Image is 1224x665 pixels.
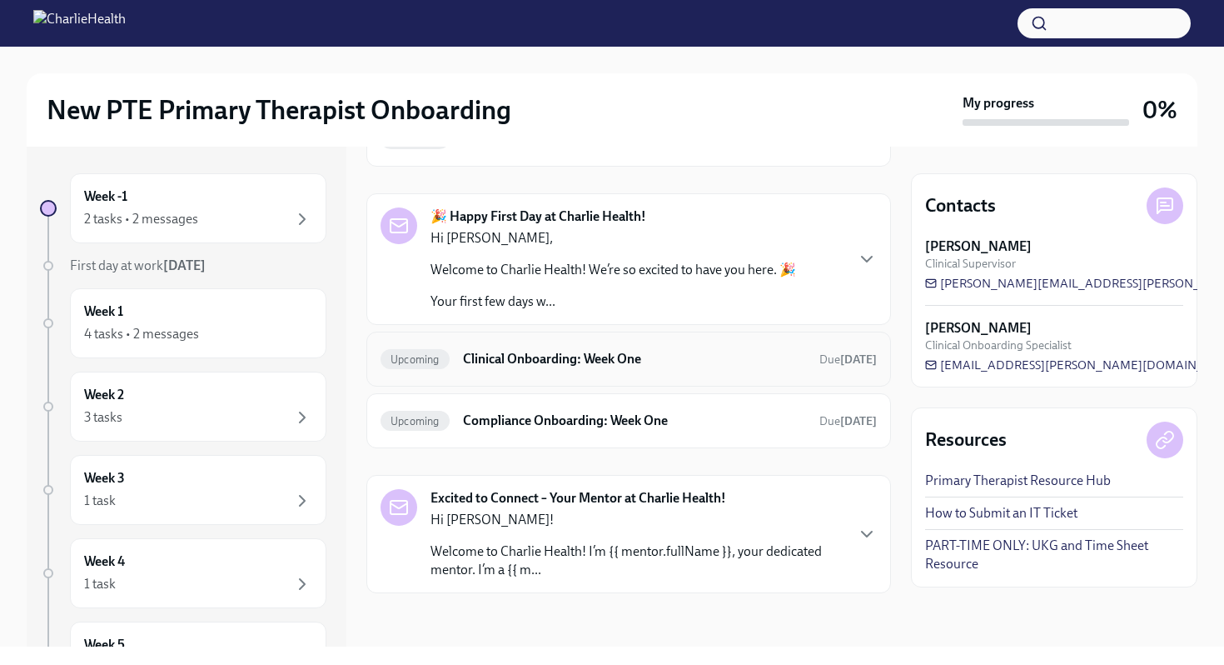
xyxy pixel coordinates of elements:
div: 4 tasks • 2 messages [84,325,199,343]
a: Primary Therapist Resource Hub [925,472,1111,490]
strong: [DATE] [840,352,877,367]
a: Week 31 task [40,455,326,525]
p: Welcome to Charlie Health! I’m {{ mentor.fullName }}, your dedicated mentor. I’m a {{ m... [430,542,843,579]
p: Your first few days w... [430,292,796,311]
strong: [PERSON_NAME] [925,319,1032,337]
a: First day at work[DATE] [40,257,326,275]
h3: 0% [1142,95,1177,125]
strong: [DATE] [163,257,206,273]
span: October 18th, 2025 10:00 [819,352,877,367]
div: 1 task [84,492,116,510]
span: Upcoming [381,415,450,427]
h6: Week 2 [84,386,124,404]
span: First day at work [70,257,206,273]
h6: Week -1 [84,187,127,206]
strong: 🎉 Happy First Day at Charlie Health! [430,207,646,226]
a: Week 41 task [40,538,326,608]
h6: Week 5 [84,636,125,654]
h2: New PTE Primary Therapist Onboarding [47,93,511,127]
a: How to Submit an IT Ticket [925,504,1077,522]
strong: Excited to Connect – Your Mentor at Charlie Health! [430,489,726,507]
a: PART-TIME ONLY: UKG and Time Sheet Resource [925,537,1183,573]
div: 2 tasks • 2 messages [84,210,198,228]
a: Week 14 tasks • 2 messages [40,288,326,358]
a: UpcomingCompliance Onboarding: Week OneDue[DATE] [381,407,877,434]
a: Week 23 tasks [40,372,326,442]
h6: Week 4 [84,552,125,571]
a: Week -12 tasks • 2 messages [40,173,326,243]
h6: Clinical Onboarding: Week One [463,350,806,368]
img: CharlieHealth [33,10,126,37]
span: Due [819,414,877,428]
h6: Compliance Onboarding: Week One [463,412,806,430]
h4: Resources [925,427,1007,452]
span: Upcoming [381,353,450,366]
a: UpcomingClinical Onboarding: Week OneDue[DATE] [381,346,877,372]
strong: [DATE] [840,414,877,428]
h6: Week 3 [84,469,125,487]
strong: My progress [963,94,1034,112]
p: Welcome to Charlie Health! We’re so excited to have you here. 🎉 [430,261,796,279]
div: 3 tasks [84,408,122,427]
span: Clinical Supervisor [925,256,1016,272]
h6: Week 1 [84,302,123,321]
span: Due [819,352,877,367]
span: Clinical Onboarding Specialist [925,337,1072,353]
span: October 18th, 2025 10:00 [819,413,877,429]
p: Hi [PERSON_NAME], [430,229,796,247]
p: Hi [PERSON_NAME]! [430,511,843,529]
h4: Contacts [925,193,996,218]
strong: [PERSON_NAME] [925,237,1032,256]
div: 1 task [84,575,116,593]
